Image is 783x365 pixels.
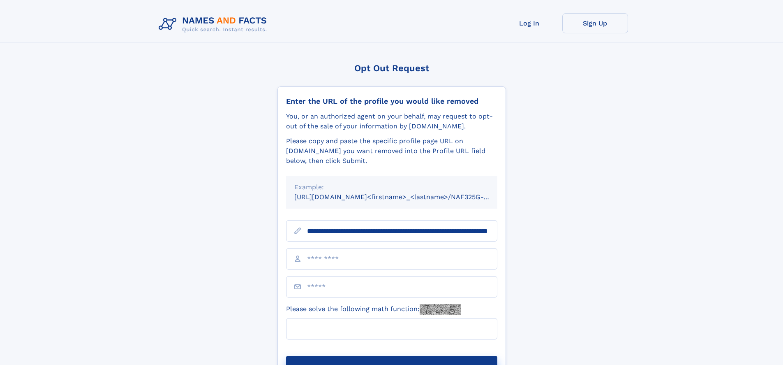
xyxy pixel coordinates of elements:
[286,112,497,131] div: You, or an authorized agent on your behalf, may request to opt-out of the sale of your informatio...
[286,97,497,106] div: Enter the URL of the profile you would like removed
[294,182,489,192] div: Example:
[155,13,274,35] img: Logo Names and Facts
[277,63,506,73] div: Opt Out Request
[497,13,562,33] a: Log In
[286,136,497,166] div: Please copy and paste the specific profile page URL on [DOMAIN_NAME] you want removed into the Pr...
[562,13,628,33] a: Sign Up
[286,304,461,315] label: Please solve the following math function:
[294,193,513,201] small: [URL][DOMAIN_NAME]<firstname>_<lastname>/NAF325G-xxxxxxxx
